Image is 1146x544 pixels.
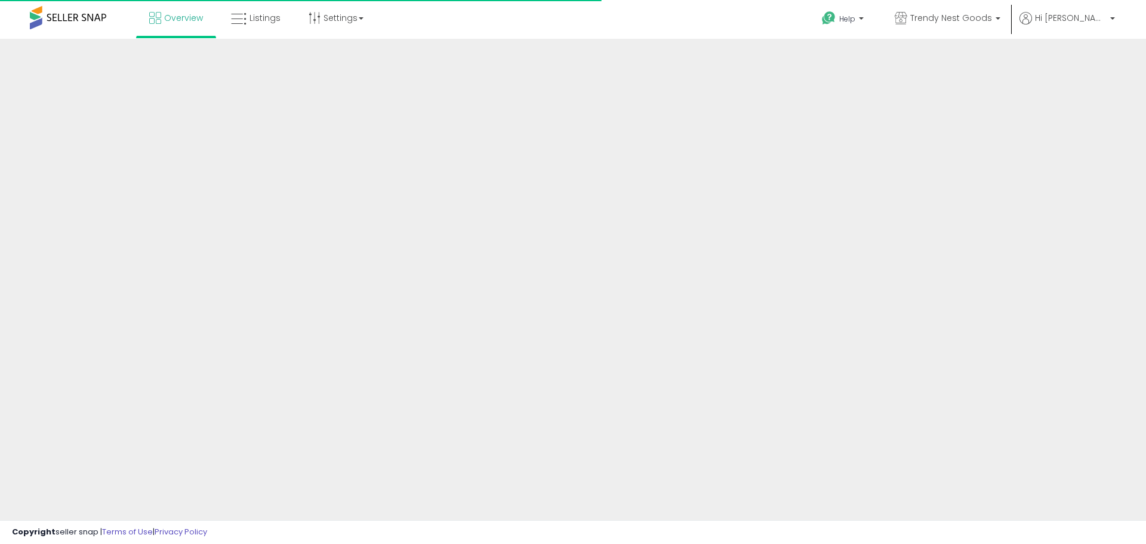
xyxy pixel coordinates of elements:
[910,12,992,24] span: Trendy Nest Goods
[12,526,56,537] strong: Copyright
[1035,12,1107,24] span: Hi [PERSON_NAME]
[249,12,281,24] span: Listings
[1019,12,1115,39] a: Hi [PERSON_NAME]
[839,14,855,24] span: Help
[12,527,207,538] div: seller snap | |
[821,11,836,26] i: Get Help
[164,12,203,24] span: Overview
[102,526,153,537] a: Terms of Use
[812,2,876,39] a: Help
[155,526,207,537] a: Privacy Policy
